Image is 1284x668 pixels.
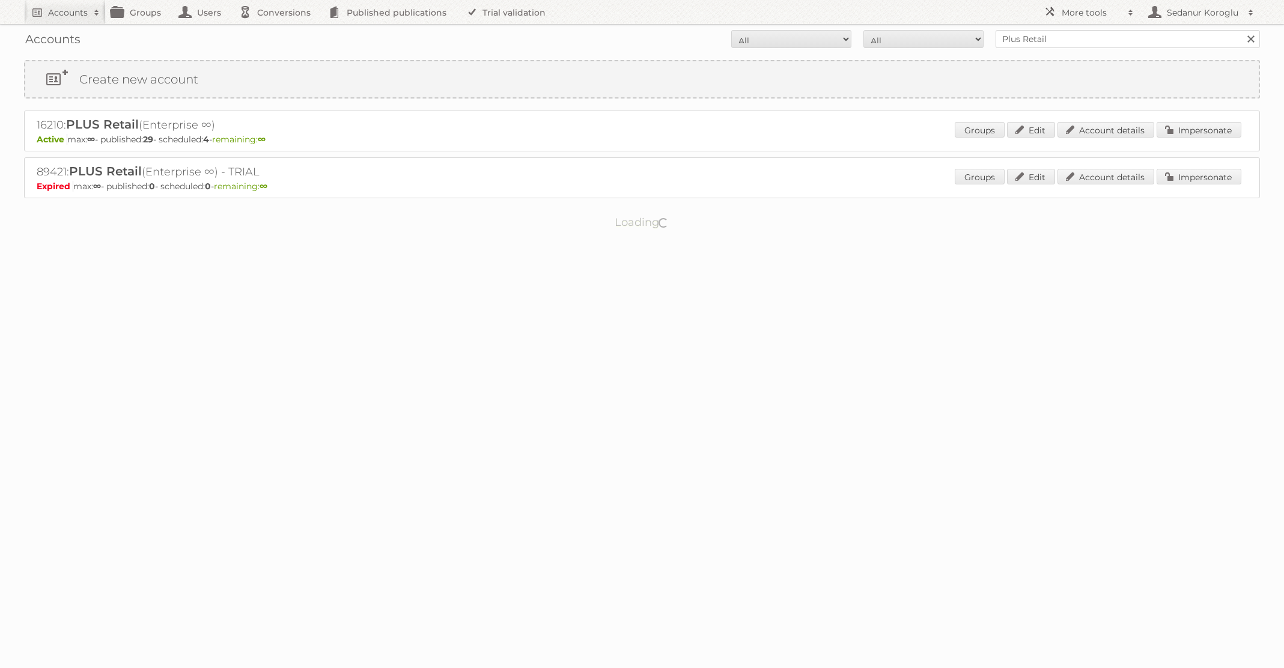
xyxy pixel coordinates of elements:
h2: 89421: (Enterprise ∞) - TRIAL [37,164,457,180]
h2: Sedanur Koroglu [1164,7,1242,19]
a: Impersonate [1157,122,1241,138]
a: Account details [1057,169,1154,184]
span: Expired [37,181,73,192]
strong: 0 [205,181,211,192]
span: Active [37,134,67,145]
strong: 29 [143,134,153,145]
p: Loading [577,210,707,234]
span: PLUS Retail [69,164,142,178]
h2: 16210: (Enterprise ∞) [37,117,457,133]
p: max: - published: - scheduled: - [37,134,1247,145]
p: max: - published: - scheduled: - [37,181,1247,192]
a: Account details [1057,122,1154,138]
a: Create new account [25,61,1259,97]
strong: ∞ [93,181,101,192]
a: Groups [955,122,1005,138]
a: Edit [1007,169,1055,184]
span: remaining: [212,134,266,145]
strong: ∞ [260,181,267,192]
span: remaining: [214,181,267,192]
h2: Accounts [48,7,88,19]
strong: 0 [149,181,155,192]
h2: More tools [1062,7,1122,19]
span: PLUS Retail [66,117,139,132]
strong: ∞ [87,134,95,145]
a: Groups [955,169,1005,184]
a: Impersonate [1157,169,1241,184]
strong: ∞ [258,134,266,145]
strong: 4 [203,134,209,145]
a: Edit [1007,122,1055,138]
